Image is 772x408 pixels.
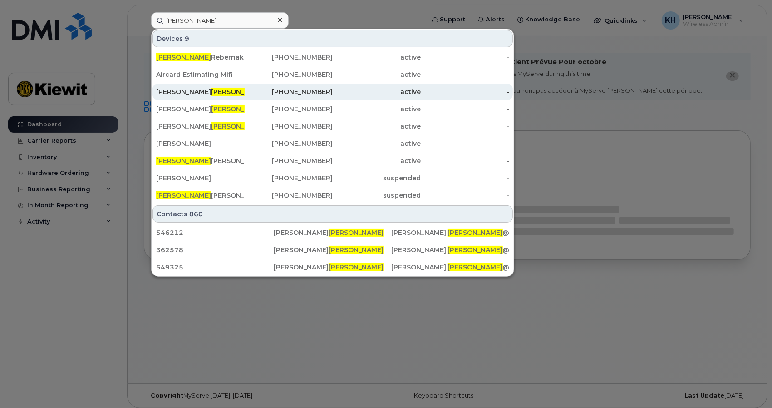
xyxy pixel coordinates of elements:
[211,122,266,130] span: [PERSON_NAME]
[448,246,503,254] span: [PERSON_NAME]
[245,139,333,148] div: [PHONE_NUMBER]
[245,122,333,131] div: [PHONE_NUMBER]
[156,174,245,183] div: [PERSON_NAME]
[156,228,274,237] div: 546212
[156,87,245,96] div: [PERSON_NAME]
[333,174,421,183] div: suspended
[156,70,245,79] div: Aircard Estimating Mifi
[152,153,513,169] a: [PERSON_NAME][PERSON_NAME][PHONE_NUMBER]active-
[392,245,509,254] div: [PERSON_NAME]. @[PERSON_NAME][DOMAIN_NAME]
[152,66,513,83] a: Aircard Estimating Mifi[PHONE_NUMBER]active-
[245,53,333,62] div: [PHONE_NUMBER]
[733,368,765,401] iframe: Messenger Launcher
[333,87,421,96] div: active
[333,53,421,62] div: active
[245,156,333,165] div: [PHONE_NUMBER]
[152,30,513,47] div: Devices
[156,245,274,254] div: 362578
[421,156,510,165] div: -
[152,101,513,117] a: [PERSON_NAME][PERSON_NAME][PHONE_NUMBER]active-
[421,70,510,79] div: -
[156,53,245,62] div: Rebernak
[392,263,509,272] div: [PERSON_NAME]. @[PERSON_NAME][DOMAIN_NAME]
[448,263,503,271] span: [PERSON_NAME]
[152,118,513,134] a: [PERSON_NAME][PERSON_NAME][PHONE_NUMBER]active-
[152,84,513,100] a: [PERSON_NAME][PERSON_NAME][PHONE_NUMBER]active-
[329,263,384,271] span: [PERSON_NAME]
[156,104,245,114] div: [PERSON_NAME]
[421,53,510,62] div: -
[156,191,245,200] div: [PERSON_NAME]
[245,174,333,183] div: [PHONE_NUMBER]
[152,259,513,275] a: 549325[PERSON_NAME][PERSON_NAME][PERSON_NAME].[PERSON_NAME]@[PERSON_NAME][DOMAIN_NAME]
[333,156,421,165] div: active
[152,135,513,152] a: [PERSON_NAME][PHONE_NUMBER]active-
[274,263,391,272] div: [PERSON_NAME]
[156,139,245,148] div: [PERSON_NAME]
[156,157,211,165] span: [PERSON_NAME]
[274,245,391,254] div: [PERSON_NAME]
[245,104,333,114] div: [PHONE_NUMBER]
[156,122,245,131] div: [PERSON_NAME]
[392,228,509,237] div: [PERSON_NAME]. @[PERSON_NAME][DOMAIN_NAME]
[421,174,510,183] div: -
[333,191,421,200] div: suspended
[245,191,333,200] div: [PHONE_NUMBER]
[152,170,513,186] a: [PERSON_NAME][PHONE_NUMBER]suspended-
[152,242,513,258] a: 362578[PERSON_NAME][PERSON_NAME][PERSON_NAME].[PERSON_NAME]@[PERSON_NAME][DOMAIN_NAME]
[329,246,384,254] span: [PERSON_NAME]
[156,191,211,199] span: [PERSON_NAME]
[152,205,513,223] div: Contacts
[333,104,421,114] div: active
[333,139,421,148] div: active
[156,53,211,61] span: [PERSON_NAME]
[152,49,513,65] a: [PERSON_NAME]Rebernak[PHONE_NUMBER]active-
[421,139,510,148] div: -
[245,70,333,79] div: [PHONE_NUMBER]
[152,224,513,241] a: 546212[PERSON_NAME][PERSON_NAME][PERSON_NAME].[PERSON_NAME]@[PERSON_NAME][DOMAIN_NAME]
[152,187,513,204] a: [PERSON_NAME][PERSON_NAME][PHONE_NUMBER]suspended-
[421,191,510,200] div: -
[329,229,384,237] span: [PERSON_NAME]
[421,87,510,96] div: -
[156,263,274,272] div: 549325
[185,34,189,43] span: 9
[333,122,421,131] div: active
[448,229,503,237] span: [PERSON_NAME]
[421,104,510,114] div: -
[333,70,421,79] div: active
[156,156,245,165] div: [PERSON_NAME]
[211,105,266,113] span: [PERSON_NAME]
[189,209,203,219] span: 860
[421,122,510,131] div: -
[245,87,333,96] div: [PHONE_NUMBER]
[274,228,391,237] div: [PERSON_NAME]
[211,88,266,96] span: [PERSON_NAME]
